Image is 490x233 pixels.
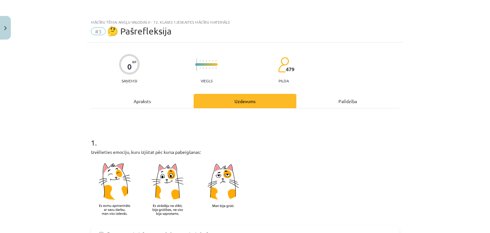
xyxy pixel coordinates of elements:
div: Palīdzība [296,94,399,108]
span: #3 [91,27,106,35]
p: Izvēlieties emociju, kuru izjūtat pēc kursa pabeigšanas: [91,149,399,155]
img: icon-short-line-57e1e144782c952c97e751825c79c345078a6d821885a25fce030b3d8c18986b.svg [206,60,207,62]
div: Uzdevums [194,94,296,108]
div: Apraksts [91,94,194,108]
div: 0 [127,62,132,71]
span: 🤔 Pašrefleksija [107,26,172,36]
img: icon-short-line-57e1e144782c952c97e751825c79c345078a6d821885a25fce030b3d8c18986b.svg [203,60,204,62]
img: icon-short-line-57e1e144782c952c97e751825c79c345078a6d821885a25fce030b3d8c18986b.svg [200,60,200,62]
img: icon-short-line-57e1e144782c952c97e751825c79c345078a6d821885a25fce030b3d8c18986b.svg [209,67,210,69]
img: icon-short-line-57e1e144782c952c97e751825c79c345078a6d821885a25fce030b3d8c18986b.svg [200,67,200,69]
img: icon-close-lesson-0947bae3869378f0d4975bcd49f059093ad1ed9edebbc8119c70593378902aed.svg [4,26,7,30]
p: Saņemsi [119,79,140,83]
span: 479 [286,66,294,72]
p: pilda [278,79,289,83]
h1: 1 . [91,127,399,147]
span: XP [132,60,136,64]
img: icon-short-line-57e1e144782c952c97e751825c79c345078a6d821885a25fce030b3d8c18986b.svg [206,67,207,69]
img: icon-short-line-57e1e144782c952c97e751825c79c345078a6d821885a25fce030b3d8c18986b.svg [209,60,210,62]
img: students-c634bb4e5e11cddfef0936a35e636f08e4e9abd3cc4e673bd6f9a4125e45ecb1.svg [278,57,289,73]
img: icon-short-line-57e1e144782c952c97e751825c79c345078a6d821885a25fce030b3d8c18986b.svg [203,67,204,69]
div: Mācību tēma: Angļu valodas ii - 12. klases 1.ieskaites mācību materiāls [91,20,399,24]
p: Viegls [201,79,212,83]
